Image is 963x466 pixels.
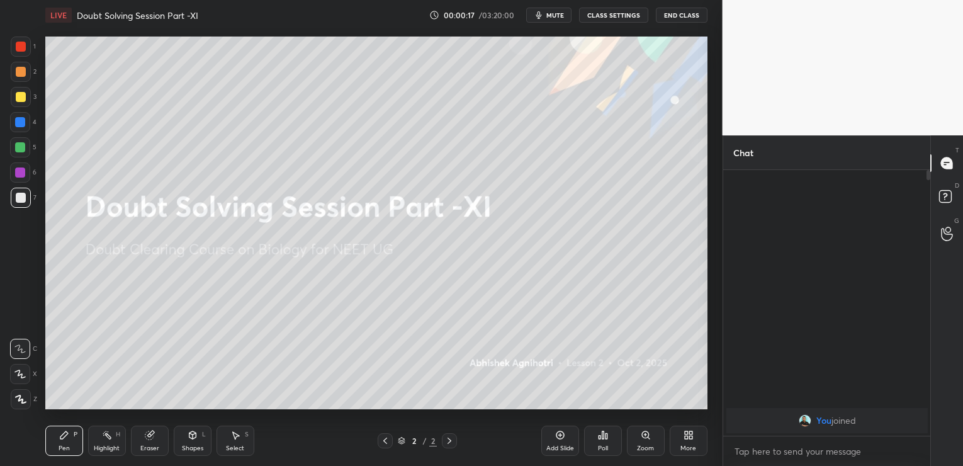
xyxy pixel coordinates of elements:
[816,416,831,426] span: You
[10,112,37,132] div: 4
[723,406,931,436] div: grid
[11,188,37,208] div: 7
[11,37,36,57] div: 1
[182,445,203,452] div: Shapes
[429,435,437,446] div: 2
[10,162,37,183] div: 6
[11,62,37,82] div: 2
[74,431,77,438] div: P
[680,445,696,452] div: More
[954,216,959,225] p: G
[546,11,564,20] span: mute
[526,8,572,23] button: mute
[11,87,37,107] div: 3
[637,445,654,452] div: Zoom
[77,9,198,21] h4: Doubt Solving Session Part -XI
[579,8,648,23] button: CLASS SETTINGS
[140,445,159,452] div: Eraser
[116,431,120,438] div: H
[11,389,37,409] div: Z
[10,137,37,157] div: 5
[59,445,70,452] div: Pen
[245,431,249,438] div: S
[656,8,707,23] button: End Class
[94,445,120,452] div: Highlight
[423,437,427,445] div: /
[10,339,37,359] div: C
[45,8,72,23] div: LIVE
[955,181,959,190] p: D
[202,431,206,438] div: L
[955,145,959,155] p: T
[831,416,855,426] span: joined
[10,364,37,384] div: X
[598,445,608,452] div: Poll
[723,136,763,169] p: Chat
[546,445,574,452] div: Add Slide
[798,414,811,427] img: e190d090894346628c4d23d0925f5890.jpg
[226,445,244,452] div: Select
[408,437,420,445] div: 2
